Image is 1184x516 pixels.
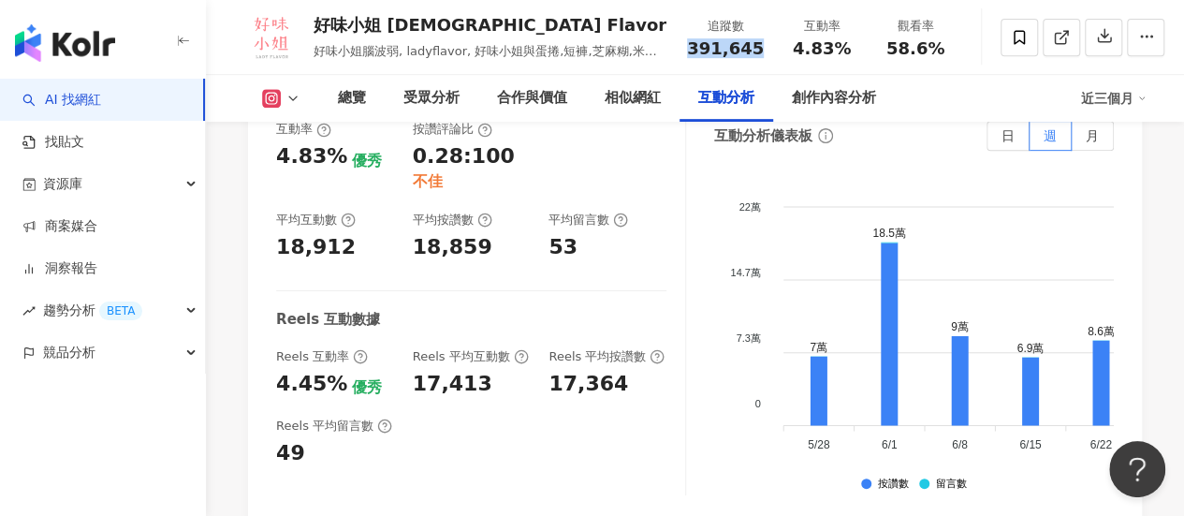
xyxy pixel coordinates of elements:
[1044,128,1057,143] span: 週
[548,212,628,229] div: 平均留言數
[352,377,382,398] div: 優秀
[548,348,665,365] div: Reels 平均按讚數
[276,418,392,435] div: Reels 平均留言數
[22,217,97,236] a: 商案媒合
[1081,83,1147,113] div: 近三個月
[413,233,492,262] div: 18,859
[413,121,492,138] div: 按讚評論比
[43,289,142,332] span: 趨勢分析
[786,17,857,36] div: 互動率
[276,212,356,229] div: 平均互動數
[952,438,968,451] tspan: 6/8
[413,171,443,192] div: 不佳
[548,370,628,399] div: 17,364
[755,398,761,409] tspan: 0
[1001,128,1015,143] span: 日
[687,38,764,58] span: 391,645
[22,304,36,317] span: rise
[314,44,661,77] span: 好味小姐腦波弱, ladyflavor, 好味小姐與蛋捲,短褲,芝麻糊,米香,陳皮,本丸
[793,39,851,58] span: 4.83%
[605,87,661,110] div: 相似網紅
[1109,441,1165,497] iframe: Help Scout Beacon - Open
[276,370,347,399] div: 4.45%
[276,142,347,171] div: 4.83%
[276,233,356,262] div: 18,912
[738,201,760,213] tspan: 22萬
[792,87,876,110] div: 創作內容分析
[413,212,492,229] div: 平均按讚數
[413,348,529,365] div: Reels 平均互動數
[1090,438,1113,451] tspan: 6/22
[730,267,760,278] tspan: 14.7萬
[1019,438,1042,451] tspan: 6/15
[736,332,760,344] tspan: 7.3萬
[687,17,764,36] div: 追蹤數
[714,126,812,146] div: 互動分析儀表板
[698,87,754,110] div: 互動分析
[548,233,577,262] div: 53
[243,9,300,66] img: KOL Avatar
[882,438,898,451] tspan: 6/1
[880,17,951,36] div: 觀看率
[877,479,908,491] div: 按讚數
[276,310,380,330] div: Reels 互動數據
[886,39,944,58] span: 58.6%
[15,24,115,62] img: logo
[403,87,460,110] div: 受眾分析
[1086,128,1099,143] span: 月
[276,439,305,468] div: 49
[815,125,836,146] span: info-circle
[352,151,382,171] div: 優秀
[276,121,331,138] div: 互動率
[43,163,82,205] span: 資源庫
[413,370,492,399] div: 17,413
[413,142,515,171] div: 0.28:100
[497,87,567,110] div: 合作與價值
[276,348,368,365] div: Reels 互動率
[22,133,84,152] a: 找貼文
[22,91,101,110] a: searchAI 找網紅
[99,302,142,320] div: BETA
[43,332,95,374] span: 競品分析
[22,259,97,278] a: 洞察報告
[338,87,366,110] div: 總覽
[935,479,966,491] div: 留言數
[314,13,666,37] div: 好味小姐 [DEMOGRAPHIC_DATA] Flavor
[808,438,830,451] tspan: 5/28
